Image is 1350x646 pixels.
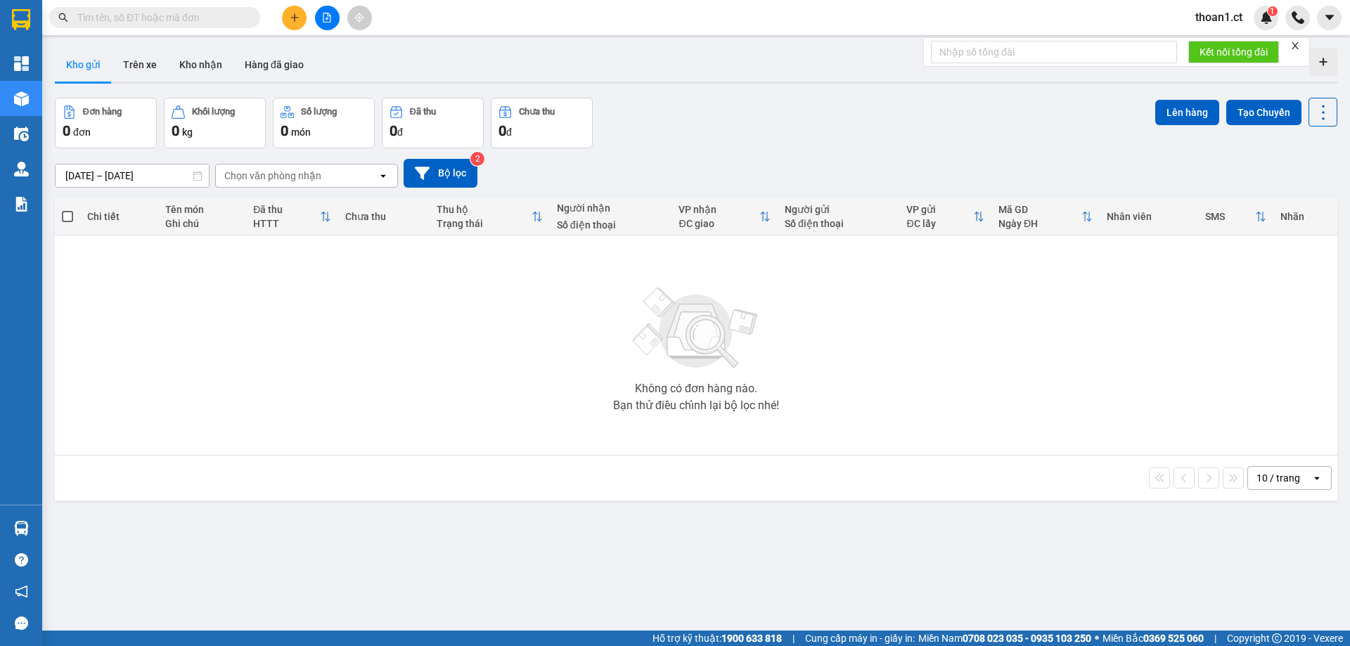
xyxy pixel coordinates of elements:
[1272,633,1282,643] span: copyright
[233,48,315,82] button: Hàng đã giao
[182,127,193,138] span: kg
[906,218,972,229] div: ĐC lấy
[1323,11,1336,24] span: caret-down
[1214,631,1216,646] span: |
[14,127,29,141] img: warehouse-icon
[1292,11,1304,24] img: phone-icon
[679,204,759,215] div: VP nhận
[404,159,477,188] button: Bộ lọc
[390,122,397,139] span: 0
[55,48,112,82] button: Kho gửi
[671,198,778,235] th: Toggle SortBy
[382,98,484,148] button: Đã thu0đ
[679,218,759,229] div: ĐC giao
[785,204,893,215] div: Người gửi
[165,218,239,229] div: Ghi chú
[15,616,28,630] span: message
[112,48,168,82] button: Trên xe
[1143,633,1204,644] strong: 0369 525 060
[1317,6,1342,30] button: caret-down
[253,218,320,229] div: HTTT
[613,400,779,411] div: Bạn thử điều chỉnh lại bộ lọc nhé!
[164,98,266,148] button: Khối lượng0kg
[290,13,300,22] span: plus
[792,631,795,646] span: |
[87,211,150,222] div: Chi tiết
[785,218,893,229] div: Số điện thoại
[1200,44,1268,60] span: Kết nối tổng đài
[55,98,157,148] button: Đơn hàng0đơn
[805,631,915,646] span: Cung cấp máy in - giấy in:
[1290,41,1300,51] span: close
[1268,6,1278,16] sup: 1
[519,107,555,117] div: Chưa thu
[626,279,766,377] img: svg+xml;base64,PHN2ZyBjbGFzcz0ibGlzdC1wbHVnX19zdmciIHhtbG5zPSJodHRwOi8vd3d3LnczLm9yZy8yMDAwL3N2Zy...
[315,6,340,30] button: file-add
[14,91,29,106] img: warehouse-icon
[963,633,1091,644] strong: 0708 023 035 - 0935 103 250
[931,41,1177,63] input: Nhập số tổng đài
[721,633,782,644] strong: 1900 633 818
[322,13,332,22] span: file-add
[1102,631,1204,646] span: Miền Bắc
[172,122,179,139] span: 0
[354,13,364,22] span: aim
[1311,472,1323,484] svg: open
[273,98,375,148] button: Số lượng0món
[14,162,29,176] img: warehouse-icon
[63,122,70,139] span: 0
[1260,11,1273,24] img: icon-new-feature
[1184,8,1254,26] span: thoan1.ct
[168,48,233,82] button: Kho nhận
[12,9,30,30] img: logo-vxr
[282,6,307,30] button: plus
[224,169,321,183] div: Chọn văn phòng nhận
[1188,41,1279,63] button: Kết nối tổng đài
[437,218,532,229] div: Trạng thái
[998,218,1081,229] div: Ngày ĐH
[998,204,1081,215] div: Mã GD
[253,204,320,215] div: Đã thu
[1256,471,1300,485] div: 10 / trang
[430,198,550,235] th: Toggle SortBy
[347,6,372,30] button: aim
[14,521,29,536] img: warehouse-icon
[281,122,288,139] span: 0
[652,631,782,646] span: Hỗ trợ kỹ thuật:
[918,631,1091,646] span: Miền Nam
[1155,100,1219,125] button: Lên hàng
[397,127,403,138] span: đ
[557,219,665,231] div: Số điện thoại
[291,127,311,138] span: món
[192,107,235,117] div: Khối lượng
[499,122,506,139] span: 0
[470,152,484,166] sup: 2
[899,198,991,235] th: Toggle SortBy
[14,56,29,71] img: dashboard-icon
[15,553,28,567] span: question-circle
[437,204,532,215] div: Thu hộ
[1280,211,1330,222] div: Nhãn
[410,107,436,117] div: Đã thu
[165,204,239,215] div: Tên món
[77,10,243,25] input: Tìm tên, số ĐT hoặc mã đơn
[906,204,972,215] div: VP gửi
[246,198,338,235] th: Toggle SortBy
[491,98,593,148] button: Chưa thu0đ
[1226,100,1301,125] button: Tạo Chuyến
[345,211,423,222] div: Chưa thu
[1205,211,1255,222] div: SMS
[1107,211,1191,222] div: Nhân viên
[635,383,757,394] div: Không có đơn hàng nào.
[301,107,337,117] div: Số lượng
[557,202,665,214] div: Người nhận
[56,164,209,187] input: Select a date range.
[378,170,389,181] svg: open
[1270,6,1275,16] span: 1
[506,127,512,138] span: đ
[1198,198,1273,235] th: Toggle SortBy
[15,585,28,598] span: notification
[58,13,68,22] span: search
[14,197,29,212] img: solution-icon
[991,198,1100,235] th: Toggle SortBy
